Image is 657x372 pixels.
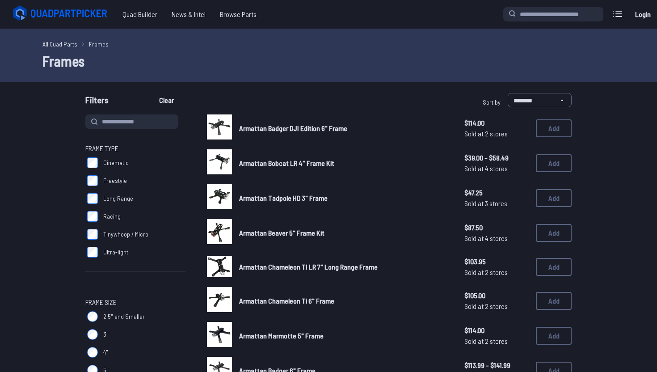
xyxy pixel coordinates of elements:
a: All Quad Parts [42,39,77,49]
button: Clear [152,93,181,107]
span: $113.99 - $141.99 [464,360,529,371]
a: image [207,149,232,177]
button: Add [536,224,572,242]
a: image [207,322,232,350]
a: image [207,219,232,247]
span: $87.50 [464,222,529,233]
span: Sold at 3 stores [464,198,529,209]
span: Armattan Badger DJI Edition 6" Frame [239,124,347,132]
select: Sort by [508,93,572,107]
span: Cinematic [103,158,129,167]
span: Frame Size [85,297,117,308]
input: Racing [87,211,98,222]
a: Quad Builder [115,5,164,23]
span: $47.25 [464,187,529,198]
input: Long Range [87,193,98,204]
input: Cinematic [87,157,98,168]
span: Sold at 2 stores [464,267,529,278]
span: $39.00 - $58.49 [464,152,529,163]
a: Armattan Bobcat LR 4" Frame Kit [239,158,450,169]
button: Add [536,292,572,310]
span: Sold at 4 stores [464,233,529,244]
span: Armattan Bobcat LR 4" Frame Kit [239,159,334,167]
a: image [207,287,232,315]
span: 2.5" and Smaller [103,312,145,321]
input: 4" [87,347,98,358]
a: Armattan Chameleon Ti 6" Frame [239,296,450,306]
button: Add [536,154,572,172]
a: Armattan Tadpole HD 3" Frame [239,193,450,203]
a: Frames [89,39,109,49]
a: image [207,254,232,280]
span: Armattan Chameleon TI LR 7" Long Range Frame [239,262,378,271]
img: image [207,149,232,174]
a: Armattan Badger DJI Edition 6" Frame [239,123,450,134]
button: Add [536,119,572,137]
span: $114.00 [464,118,529,128]
span: Tinywhoop / Micro [103,230,148,239]
img: image [207,256,232,277]
span: Racing [103,212,121,221]
img: image [207,184,232,209]
span: Sold at 2 stores [464,301,529,312]
span: Sold at 2 stores [464,336,529,347]
img: image [207,219,232,244]
a: News & Intel [164,5,213,23]
span: Sort by [483,98,501,106]
span: $114.00 [464,325,529,336]
button: Add [536,327,572,345]
img: image [207,322,232,347]
button: Add [536,258,572,276]
span: Armattan Beaver 5" Frame Kit [239,228,324,237]
span: Frame Type [85,143,118,154]
input: 3" [87,329,98,340]
span: Sold at 4 stores [464,163,529,174]
input: Ultra-light [87,247,98,258]
a: Armattan Marmotte 5" Frame [239,330,450,341]
a: image [207,184,232,212]
span: Armattan Tadpole HD 3" Frame [239,194,328,202]
input: 2.5" and Smaller [87,311,98,322]
span: Ultra-light [103,248,128,257]
input: Freestyle [87,175,98,186]
img: image [207,114,232,139]
a: Armattan Chameleon TI LR 7" Long Range Frame [239,262,450,272]
span: 3" [103,330,109,339]
input: Tinywhoop / Micro [87,229,98,240]
span: Armattan Chameleon Ti 6" Frame [239,296,334,305]
a: Browse Parts [213,5,264,23]
a: Armattan Beaver 5" Frame Kit [239,228,450,238]
button: Add [536,189,572,207]
span: $105.00 [464,290,529,301]
span: Freestyle [103,176,127,185]
span: Armattan Marmotte 5" Frame [239,331,324,340]
span: $103.95 [464,256,529,267]
span: Sold at 2 stores [464,128,529,139]
span: 4" [103,348,108,357]
img: image [207,287,232,312]
a: image [207,114,232,142]
span: Long Range [103,194,133,203]
h1: Frames [42,50,615,72]
span: Filters [85,93,109,111]
a: Login [632,5,653,23]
